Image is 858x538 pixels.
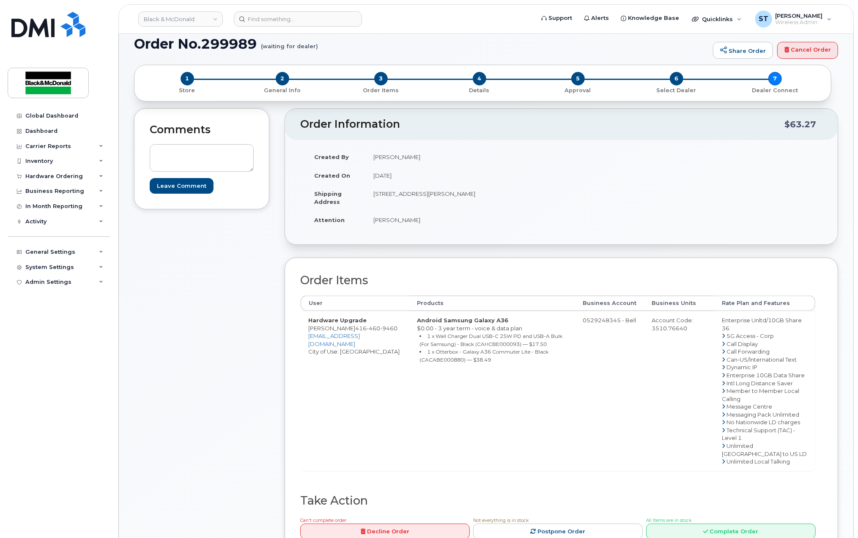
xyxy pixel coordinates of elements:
th: Business Account [575,296,644,311]
td: [STREET_ADDRESS][PERSON_NAME] [366,184,555,211]
a: 5 Approval [529,85,627,94]
span: Support [548,14,572,22]
strong: Android Samsung Galaxy A36 [417,317,508,324]
a: 1 Store [141,85,233,94]
td: [PERSON_NAME] [366,211,555,229]
a: Alerts [578,10,615,27]
span: Unlimited [GEOGRAPHIC_DATA] to US LD [722,442,807,457]
span: Unlimited Local Talking [726,458,790,465]
p: Select Dealer [630,87,722,94]
span: 9460 [380,325,397,332]
input: Find something... [234,11,362,27]
p: Details [433,87,525,94]
span: Alerts [591,14,609,22]
th: Products [409,296,575,311]
td: [DATE] [366,166,555,185]
span: All Items are in stock [646,518,691,523]
div: Sogand Tavakoli [749,11,838,27]
small: (waiting for dealer) [261,36,318,49]
td: 0529248345 - Bell [575,311,644,471]
p: Approval [532,87,624,94]
h2: Order Items [300,274,816,287]
a: 2 General Info [233,85,332,94]
span: 1 [181,72,194,85]
span: 2 [276,72,289,85]
span: 5G Access - Corp [726,332,774,339]
p: General Info [236,87,328,94]
span: Can-US/International Text [726,356,797,363]
span: Dynamic IP [726,364,757,371]
h1: Order No.299989 [134,36,709,51]
a: Black & McDonald [138,11,223,27]
a: [EMAIL_ADDRESS][DOMAIN_NAME] [308,332,360,347]
a: Knowledge Base [615,10,685,27]
strong: Created On [314,172,350,179]
small: 1 x Otterbox - Galaxy A36 Commuter Lite - Black (CACABE000880) — $38.49 [419,349,548,363]
td: Enterprise Unltd/10GB Share 36 [714,311,815,471]
h2: Comments [150,124,254,136]
td: [PERSON_NAME] [366,148,555,166]
h2: Take Action [300,494,816,507]
td: [PERSON_NAME] City of Use: [GEOGRAPHIC_DATA] [301,311,409,471]
a: Cancel Order [777,42,838,59]
span: [PERSON_NAME] [776,12,823,19]
span: ST [759,14,768,24]
p: Store [145,87,230,94]
span: Intl Long Distance Saver [726,380,793,387]
input: Leave Comment [150,178,214,194]
th: Rate Plan and Features [714,296,815,311]
th: Business Units [644,296,714,311]
span: Technical Support (TAC) - Level 1 [722,427,795,442]
strong: Attention [314,217,345,223]
th: User [301,296,409,311]
p: Order Items [335,87,427,94]
a: Share Order [713,42,773,59]
a: 6 Select Dealer [627,85,726,94]
span: Member to Member Local Calling [722,387,799,402]
a: Support [535,10,578,27]
span: Wireless Admin [776,19,823,26]
span: Knowledge Base [628,14,679,22]
div: Quicklinks [686,11,748,27]
td: $0.00 - 3 year term - voice & data plan [409,311,575,471]
strong: Shipping Address [314,190,342,205]
h2: Order Information [300,118,784,130]
span: Enterprise 10GB Data Share [726,372,805,379]
a: 3 Order Items [332,85,430,94]
span: 416 [355,325,397,332]
span: 3 [374,72,388,85]
span: Messaging Pack Unlimited [726,411,799,418]
span: Quicklinks [702,16,733,22]
span: Can't complete order [300,518,346,523]
strong: Hardware Upgrade [308,317,367,324]
span: 4 [473,72,486,85]
span: 5 [571,72,585,85]
span: Message Centre [726,403,772,410]
small: 1 x Wall Charger Dual USB-C 25W PD and USB-A Bulk (For Samsung) - Black (CAHCBE000093) — $17.50 [419,333,562,347]
div: $63.27 [784,116,816,132]
strong: Created By [314,154,349,160]
span: Not everything is in stock [473,518,529,523]
div: Account Code: 3510.76640 [652,316,707,332]
span: 460 [367,325,380,332]
span: No Nationwide LD charges [726,419,800,425]
span: Call Display [726,340,758,347]
span: Call Forwarding [726,348,770,355]
span: 6 [670,72,683,85]
a: 4 Details [430,85,529,94]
